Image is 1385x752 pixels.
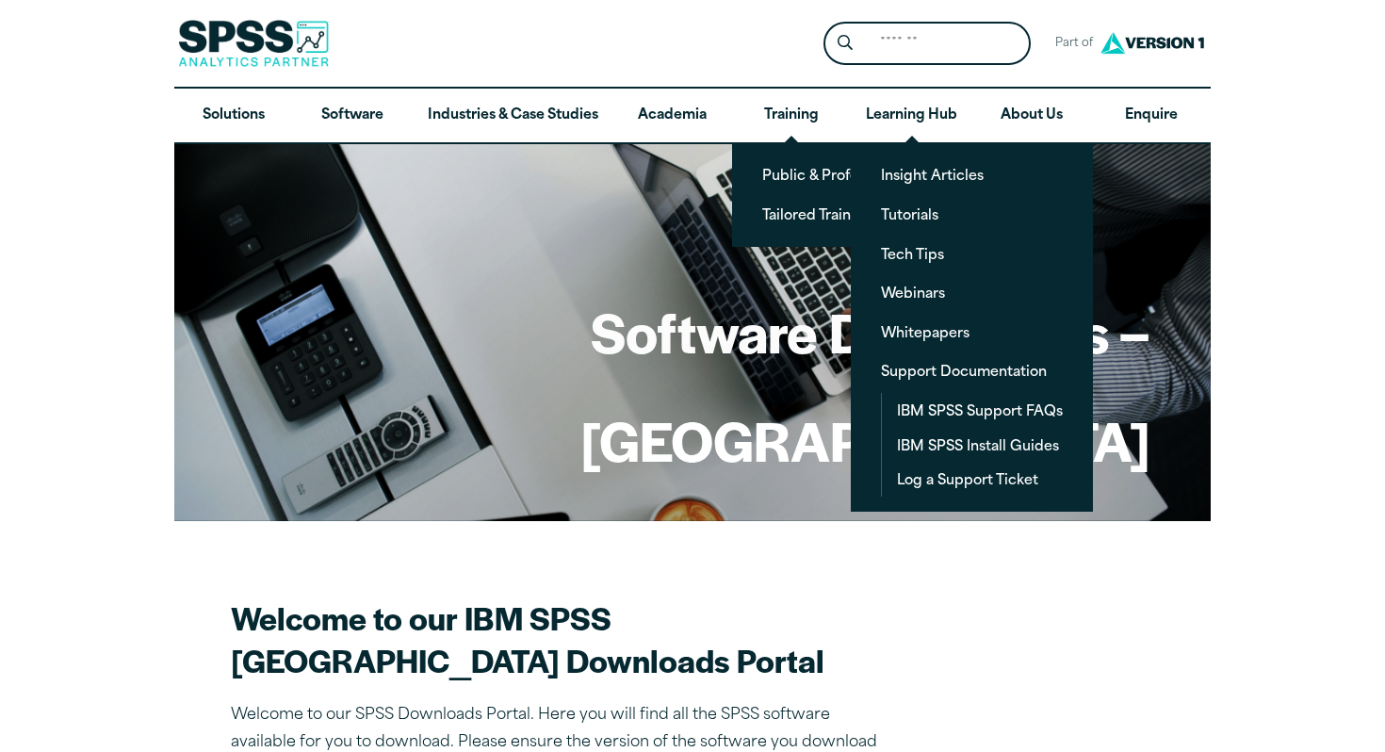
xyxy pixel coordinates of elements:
a: Support Documentation [866,353,1078,388]
form: Site Header Search Form [823,22,1031,66]
a: Tech Tips [866,237,1078,271]
span: Part of [1046,30,1096,57]
ul: Training [732,142,993,246]
a: IBM SPSS Support FAQs [882,393,1078,428]
a: Academia [613,89,732,143]
img: SPSS Analytics Partner [178,20,329,67]
ul: Learning Hub [851,142,1093,511]
a: Learning Hub [851,89,972,143]
a: Solutions [174,89,293,143]
a: Webinars [866,275,1078,310]
a: Whitepapers [866,315,1078,350]
img: Version1 Logo [1096,25,1209,60]
a: Software [293,89,412,143]
h1: Software Downloads – [580,295,1150,368]
button: Search magnifying glass icon [828,26,863,61]
h1: [GEOGRAPHIC_DATA] [580,403,1150,477]
a: Training [732,89,851,143]
nav: Desktop version of site main menu [174,89,1211,143]
a: Log a Support Ticket [882,462,1078,497]
a: Tailored Training [747,197,978,232]
a: Tutorials [866,197,1078,232]
a: Industries & Case Studies [413,89,613,143]
a: Public & Professional Courses [747,157,978,192]
a: IBM SPSS Install Guides [882,428,1078,463]
a: Enquire [1092,89,1211,143]
a: Insight Articles [866,157,1078,192]
a: About Us [972,89,1091,143]
svg: Search magnifying glass icon [838,35,853,51]
h2: Welcome to our IBM SPSS [GEOGRAPHIC_DATA] Downloads Portal [231,597,890,681]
